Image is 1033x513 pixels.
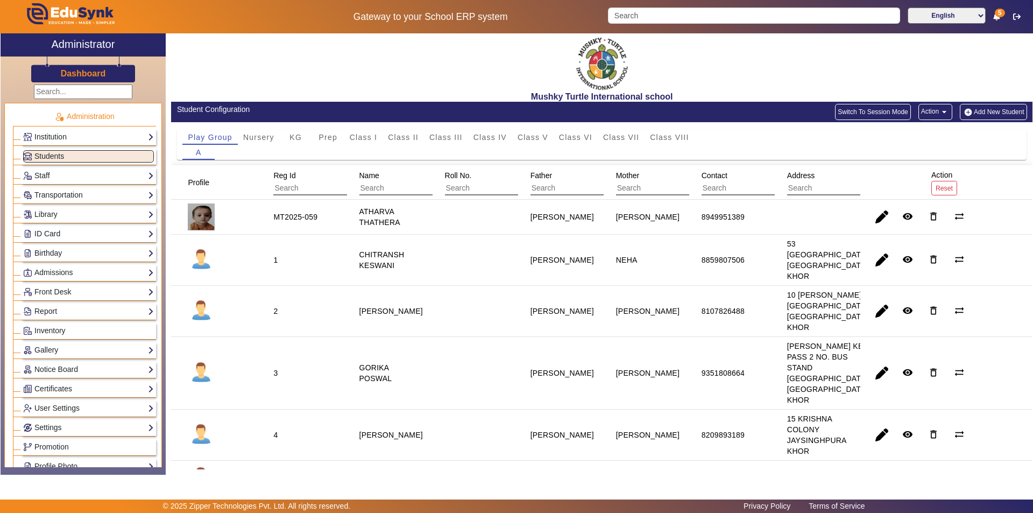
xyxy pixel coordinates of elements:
span: A [196,149,202,156]
span: Promotion [34,442,69,451]
div: [PERSON_NAME] [530,306,594,317]
mat-icon: sync_alt [954,367,965,378]
span: Class IV [473,133,507,141]
div: [PERSON_NAME] [PERSON_NAME] [616,467,680,489]
img: profile.png [188,298,215,325]
div: NEHA [616,255,638,265]
div: [PERSON_NAME] [616,368,680,378]
div: Address [783,166,897,199]
a: Promotion [23,441,154,453]
div: 8209893189 [702,430,745,440]
div: Mother [612,166,726,199]
a: Privacy Policy [738,499,796,513]
input: Search [359,181,456,195]
img: Inventory.png [24,327,32,335]
input: Search [273,181,370,195]
p: © 2025 Zipper Technologies Pvt. Ltd. All rights reserved. [163,501,351,512]
mat-icon: remove_red_eye [902,305,913,316]
a: Terms of Service [803,499,870,513]
span: Reg Id [273,171,295,180]
h2: Administrator [52,38,115,51]
span: Class II [388,133,419,141]
span: 5 [995,9,1005,17]
div: 10 [PERSON_NAME][GEOGRAPHIC_DATA] [GEOGRAPHIC_DATA] KHOR [787,290,868,333]
a: Students [23,150,154,163]
img: Administration.png [54,112,64,122]
img: Branchoperations.png [24,443,32,451]
img: profile.png [188,421,215,448]
mat-icon: remove_red_eye [902,254,913,265]
mat-icon: delete_outline [928,211,939,222]
div: 53 [GEOGRAPHIC_DATA] [GEOGRAPHIC_DATA] KHOR [787,238,868,282]
span: Students [34,152,64,160]
img: profile.png [188,360,215,386]
img: f2cfa3ea-8c3d-4776-b57d-4b8cb03411bc [575,36,629,92]
span: Inventory [34,326,66,335]
span: Profile [188,178,209,187]
span: Mother [616,171,640,180]
div: 8107826488 [702,306,745,317]
span: Class VII [603,133,639,141]
staff-with-status: CHITRANSH KESWANI [359,250,405,270]
a: Inventory [23,325,154,337]
span: Class I [350,133,378,141]
h2: Mushky Turtle International school [171,92,1032,102]
button: Reset [931,181,957,195]
img: profile.png [188,465,215,491]
img: Students.png [24,152,32,160]
a: Administrator [1,33,166,57]
mat-icon: delete_outline [928,367,939,378]
mat-icon: delete_outline [928,254,939,265]
p: Administration [13,111,156,122]
div: Contact [698,166,811,199]
h5: Gateway to your School ERP system [264,11,597,23]
mat-icon: sync_alt [954,211,965,222]
staff-with-status: [PERSON_NAME] [359,307,423,315]
div: Father [527,166,640,199]
mat-icon: remove_red_eye [902,211,913,222]
span: KG [289,133,302,141]
button: Switch To Session Mode [835,104,911,120]
input: Search [608,8,900,24]
div: [PERSON_NAME] [530,212,594,222]
span: Father [530,171,552,180]
div: Action [928,165,961,199]
div: 4 [273,430,278,440]
mat-icon: remove_red_eye [902,367,913,378]
div: Name [356,166,469,199]
mat-icon: arrow_drop_down [939,107,950,117]
div: [PERSON_NAME] [616,212,680,222]
div: 2 [273,306,278,317]
h3: Dashboard [61,68,106,79]
div: [PERSON_NAME] [530,255,594,265]
span: Prep [319,133,337,141]
mat-icon: delete_outline [928,305,939,316]
staff-with-status: GORIKA POSWAL [359,363,392,383]
span: Class VI [559,133,592,141]
span: Nursery [243,133,274,141]
staff-with-status: [PERSON_NAME] [359,431,423,439]
input: Search [616,181,712,195]
input: Search... [34,85,132,99]
mat-icon: sync_alt [954,305,965,316]
div: 8949951389 [702,212,745,222]
input: Search [787,181,883,195]
img: 1e6a7432-eec3-4f5f-b620-ecdb046e52cc [188,203,215,230]
staff-with-status: ATHARVA THATHERA [359,207,400,227]
div: Profile [184,173,223,192]
div: Reg Id [270,166,383,199]
button: Add New Student [960,104,1027,120]
span: Roll No. [445,171,472,180]
button: Action [918,104,952,120]
span: Contact [702,171,727,180]
mat-icon: sync_alt [954,254,965,265]
div: Student Configuration [177,104,596,115]
mat-icon: sync_alt [954,429,965,440]
div: 1 [273,255,278,265]
span: Class VIII [650,133,689,141]
div: 15 KRISHNA COLONY JAYSINGHPURA KHOR [787,413,848,456]
div: [PERSON_NAME] [530,430,594,440]
img: add-new-student.png [963,108,974,117]
div: [PERSON_NAME] KE PASS 2 NO. BUS STAND [GEOGRAPHIC_DATA] [GEOGRAPHIC_DATA] KHOR [787,341,868,405]
div: MT2025-059 [273,212,317,222]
